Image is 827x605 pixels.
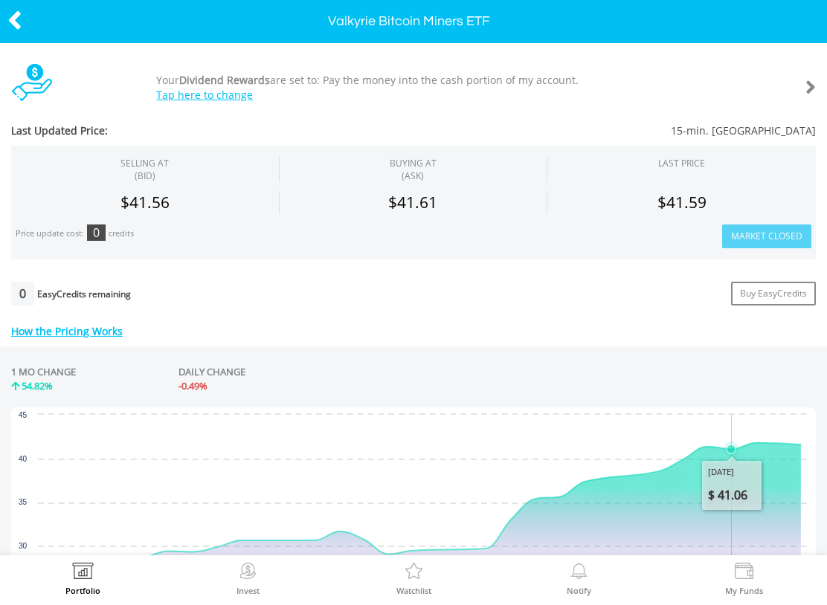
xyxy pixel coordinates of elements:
label: My Funds [725,586,763,595]
span: 15-min. [GEOGRAPHIC_DATA] [347,123,816,138]
div: DAILY CHANGE [178,365,380,379]
span: BUYING AT [390,157,437,182]
label: Portfolio [65,586,100,595]
span: $41.59 [657,192,707,213]
div: Price update cost: [16,228,84,239]
a: Watchlist [396,563,431,595]
div: 0 [11,282,34,305]
text: 35 [19,498,28,506]
a: Invest [236,563,260,595]
span: $41.61 [388,192,437,213]
div: EasyCredits remaining [37,289,131,302]
span: -0.49% [178,379,207,392]
button: Market Closed [722,224,811,248]
span: (BID) [120,169,169,182]
text: 40 [19,455,28,463]
path: Thursday, 18 Sep 2025, 41.06. [727,445,736,454]
img: Invest Now [236,563,260,583]
div: SELLING AT [120,157,169,182]
div: 1 MO CHANGE [11,365,76,379]
a: My Funds [725,563,763,595]
label: Invest [236,586,260,595]
img: Watchlist [402,563,425,583]
div: Your are set to: Pay the money into the cash portion of my account. [145,73,749,103]
a: How the Pricing Works [11,324,123,338]
a: Notify [567,563,591,595]
div: LAST PRICE [658,157,705,169]
div: 0 [87,224,106,241]
span: (ASK) [390,169,437,182]
b: Dividend Rewards [179,73,270,87]
span: 54.82% [22,379,53,392]
img: View Funds [733,563,756,583]
text: 45 [19,411,28,419]
text: 30 [19,542,28,550]
img: View Notifications [567,563,591,583]
label: Notify [567,586,591,595]
a: Tap here to change [156,88,253,102]
span: $41.56 [120,192,170,213]
img: View Portfolio [71,563,94,583]
a: Portfolio [65,563,100,595]
a: Buy EasyCredits [731,282,816,305]
span: Last Updated Price: [11,123,347,138]
div: credits [109,228,134,239]
label: Watchlist [396,586,431,595]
